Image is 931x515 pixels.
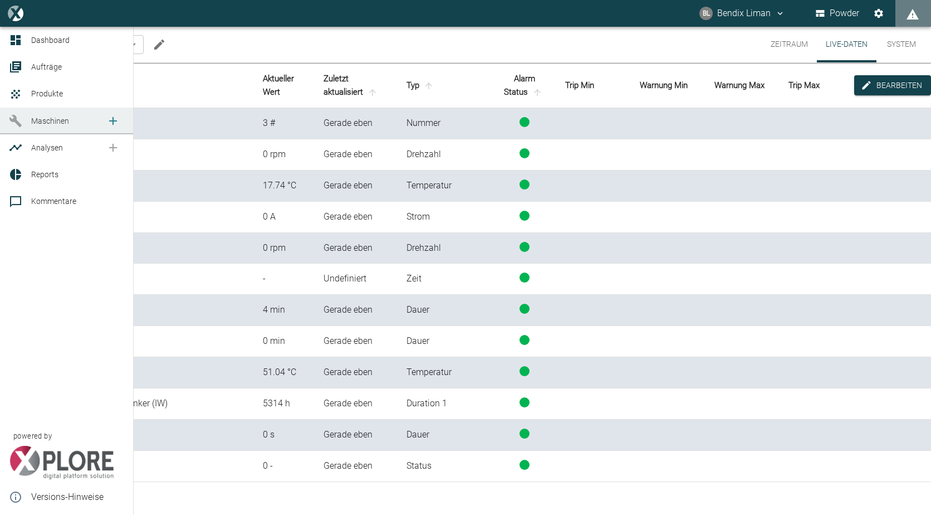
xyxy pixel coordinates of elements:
[263,117,306,130] div: 3 #
[398,202,492,233] td: Strom
[398,388,492,420] td: Duration 1
[263,179,306,192] div: 17.737268 °C
[31,197,76,206] span: Kommentare
[854,75,931,96] button: edit-alarms
[398,264,492,295] td: Zeit
[520,460,530,470] span: status-running
[263,429,306,441] div: 0 s
[31,89,63,98] span: Produkte
[31,171,254,202] td: Mischgut (IW)
[31,36,70,45] span: Dashboard
[263,397,306,410] div: 5314 h
[324,335,389,348] div: 6.10.2025, 17:32:58
[520,397,530,407] span: status-running
[398,357,492,388] td: Temperatur
[814,3,862,23] button: Powder
[520,304,530,314] span: status-running
[13,431,52,441] span: powered by
[31,202,254,233] td: Mischer1 (IW)
[263,242,306,255] div: 0 rpm
[876,27,927,62] button: System
[520,148,530,158] span: status-running
[263,304,306,317] div: 4 min
[324,179,389,192] div: 6.10.2025, 17:32:58
[263,211,306,224] div: 0 A
[324,242,389,255] div: 6.10.2025, 17:32:58
[780,63,854,108] th: Trip Max
[31,264,254,295] td: OperatingHours (IW)
[398,233,492,264] td: Drehzahl
[520,179,530,190] span: status-running
[102,110,124,132] a: new /machines
[31,116,69,125] span: Maschinen
[492,63,556,108] th: Alarm Status
[398,139,492,171] td: Drehzahl
[324,460,389,473] div: 6.10.2025, 17:32:58
[31,295,254,326] td: Mischzeit (SW)
[520,242,530,252] span: status-running
[324,304,389,317] div: 6.10.2025, 17:32:58
[398,420,492,451] td: Dauer
[31,63,254,108] th: Name
[263,366,306,379] div: 51.041668 °C
[324,148,389,161] div: 6.10.2025, 17:32:58
[324,397,389,410] div: 6.10.2025, 17:32:58
[31,143,63,152] span: Analysen
[365,88,380,98] span: sort-time
[530,88,545,98] span: sort-status
[631,63,705,108] th: Warnung Min
[263,148,306,161] div: 0 rpm
[762,27,817,62] button: Zeitraum
[31,357,254,388] td: Getriebe (IW)
[324,429,389,441] div: 6.10.2025, 17:32:58
[315,264,398,295] td: Undefiniert
[31,490,124,504] span: Versions-Hinweise
[520,117,530,127] span: status-running
[263,335,306,348] div: 0 min
[31,108,254,139] td: Programm (SW)
[31,388,254,420] td: Betriebsstunden_Schwenker (IW)
[315,63,398,108] th: Zuletzt aktualisiert
[8,6,23,21] img: logo
[698,3,787,23] button: bendix.liman@kansaihelios-cws.de
[31,326,254,357] td: Mischzeit (IW)
[31,62,62,71] span: Aufträge
[869,3,889,23] button: Einstellungen
[520,366,530,376] span: status-running
[556,63,631,108] th: Trip Min
[520,429,530,439] span: status-running
[31,233,254,264] td: Mischer1 (SW)
[398,326,492,357] td: Dauer
[31,420,254,451] td: Mischzeit (IW)
[148,33,170,56] button: Machine bearbeiten
[31,451,254,482] td: Mischer laeuft (IW)
[324,366,389,379] div: 6.10.2025, 17:32:58
[324,211,389,224] div: 6.10.2025, 17:32:58
[102,137,124,159] a: new /analyses/list/0
[520,273,530,283] span: status-running
[398,451,492,482] td: Status
[254,63,315,108] th: Aktueller Wert
[398,171,492,202] td: Temperatur
[520,335,530,345] span: status-running
[9,446,114,479] img: Xplore Logo
[263,273,306,285] div: -
[817,27,876,62] button: Live-Daten
[520,211,530,221] span: status-running
[699,7,713,20] div: BL
[31,170,58,179] span: Reports
[398,108,492,139] td: Nummer
[398,295,492,326] td: Dauer
[324,117,389,130] div: 6.10.2025, 17:32:58
[31,139,254,171] td: Mischer1 (IW)
[705,63,780,108] th: Warnung Max
[263,460,306,473] div: 0 -
[422,81,436,91] span: sort-type
[398,63,492,108] th: Typ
